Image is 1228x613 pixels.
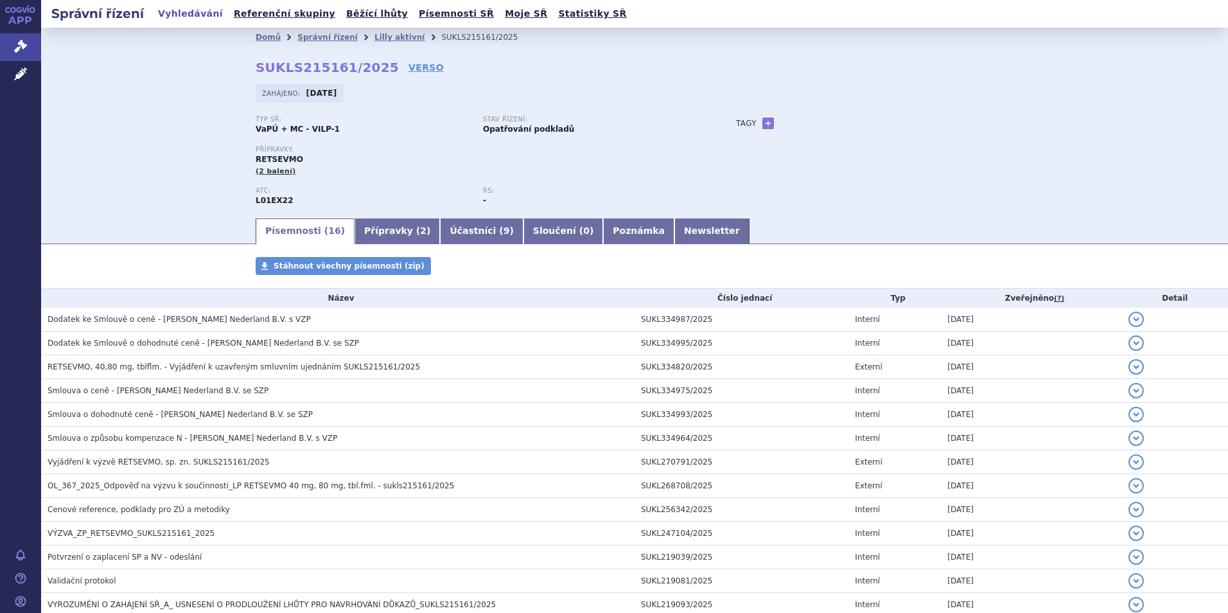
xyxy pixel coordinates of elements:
[415,5,498,22] a: Písemnosti SŘ
[941,427,1121,450] td: [DATE]
[1128,549,1144,565] button: detail
[855,505,880,514] span: Interní
[355,218,440,244] a: Přípravky (2)
[855,434,880,443] span: Interní
[1122,289,1228,308] th: Detail
[635,474,848,498] td: SUKL268708/2025
[855,553,880,562] span: Interní
[154,5,227,22] a: Vyhledávání
[483,125,574,134] strong: Opatřování podkladů
[941,355,1121,379] td: [DATE]
[855,339,880,348] span: Interní
[736,116,757,131] h3: Tagy
[48,362,420,371] span: RETSEVMO, 40,80 mg, tblflm. - Vyjádření k uzavřeným smluvním ujednáním SUKLS215161/2025
[635,308,848,332] td: SUKL334987/2025
[1128,407,1144,422] button: detail
[256,187,470,195] p: ATC:
[48,505,230,514] span: Cenové reference, podklady pro ZÚ a metodiky
[635,403,848,427] td: SUKL334993/2025
[941,289,1121,308] th: Zveřejněno
[374,33,425,42] a: Lilly aktivní
[483,116,697,123] p: Stav řízení:
[483,196,486,205] strong: -
[855,600,880,609] span: Interní
[342,5,412,22] a: Běžící lhůty
[635,332,848,355] td: SUKL334995/2025
[48,315,311,324] span: Dodatek ke Smlouvě o ceně - Eli Lilly Nederland B.V. s VZP
[256,196,294,205] strong: SELPERKATINIB
[1128,312,1144,327] button: detail
[48,434,337,443] span: Smlouva o způsobu kompenzace N - Eli Lilly Nederland B.V. s VZP
[504,226,510,236] span: 9
[262,88,303,98] span: Zahájeno:
[1054,294,1064,303] abbr: (?)
[635,427,848,450] td: SUKL334964/2025
[523,218,603,244] a: Sloučení (0)
[941,569,1121,593] td: [DATE]
[48,339,359,348] span: Dodatek ke Smlouvě o dohodnuté ceně - Eli Lilly Nederland B.V. se SZP
[230,5,339,22] a: Referenční skupiny
[256,218,355,244] a: Písemnosti (16)
[501,5,551,22] a: Moje SŘ
[256,125,340,134] strong: VaPÚ + MC - VILP-1
[855,481,882,490] span: Externí
[328,226,340,236] span: 16
[41,4,154,22] h2: Správní řízení
[941,522,1121,546] td: [DATE]
[306,89,337,98] strong: [DATE]
[941,450,1121,474] td: [DATE]
[1128,597,1144,612] button: detail
[274,262,425,271] span: Stáhnout všechny písemnosti (zip)
[635,498,848,522] td: SUKL256342/2025
[635,289,848,308] th: Číslo jednací
[583,226,590,236] span: 0
[941,474,1121,498] td: [DATE]
[1128,359,1144,375] button: detail
[674,218,750,244] a: Newsletter
[483,187,697,195] p: RS:
[855,315,880,324] span: Interní
[941,546,1121,569] td: [DATE]
[408,61,444,74] a: VERSO
[855,458,882,466] span: Externí
[635,522,848,546] td: SUKL247104/2025
[941,308,1121,332] td: [DATE]
[1128,478,1144,493] button: detail
[440,218,523,244] a: Účastníci (9)
[256,116,470,123] p: Typ SŘ:
[603,218,674,244] a: Poznámka
[855,410,880,419] span: Interní
[256,146,710,154] p: Přípravky:
[635,355,848,379] td: SUKL334820/2025
[256,60,399,75] strong: SUKLS215161/2025
[48,386,268,395] span: Smlouva o ceně - Eli Lilly Nederland B.V. se SZP
[441,28,534,47] li: SUKLS215161/2025
[941,379,1121,403] td: [DATE]
[635,569,848,593] td: SUKL219081/2025
[635,546,848,569] td: SUKL219039/2025
[256,33,281,42] a: Domů
[256,155,303,164] span: RETSEVMO
[420,226,426,236] span: 2
[48,481,454,490] span: OL_367_2025_Odpověď na výzvu k součinnosti_LP RETSEVMO 40 mg, 80 mg, tbl.fml. - sukls215161/2025
[41,289,635,308] th: Název
[1128,454,1144,470] button: detail
[48,553,202,562] span: Potvrzení o zaplacení SP a NV - odeslání
[855,386,880,395] span: Interní
[1128,383,1144,398] button: detail
[48,600,496,609] span: VYROZUMĚNÍ O ZAHÁJENÍ SŘ_A_ USNESENÍ O PRODLOUŽENÍ LHŮTY PRO NAVRHOVÁNÍ DŮKAZŮ_SUKLS215161/2025
[1128,335,1144,351] button: detail
[256,167,296,175] span: (2 balení)
[855,529,880,538] span: Interní
[855,362,882,371] span: Externí
[1128,526,1144,541] button: detail
[48,529,215,538] span: VÝZVA_ZP_RETSEVMO_SUKLS215161_2025
[256,257,431,275] a: Stáhnout všechny písemnosti (zip)
[941,498,1121,522] td: [DATE]
[48,576,116,585] span: Validační protokol
[297,33,358,42] a: Správní řízení
[941,403,1121,427] td: [DATE]
[1128,502,1144,517] button: detail
[941,332,1121,355] td: [DATE]
[554,5,630,22] a: Statistiky SŘ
